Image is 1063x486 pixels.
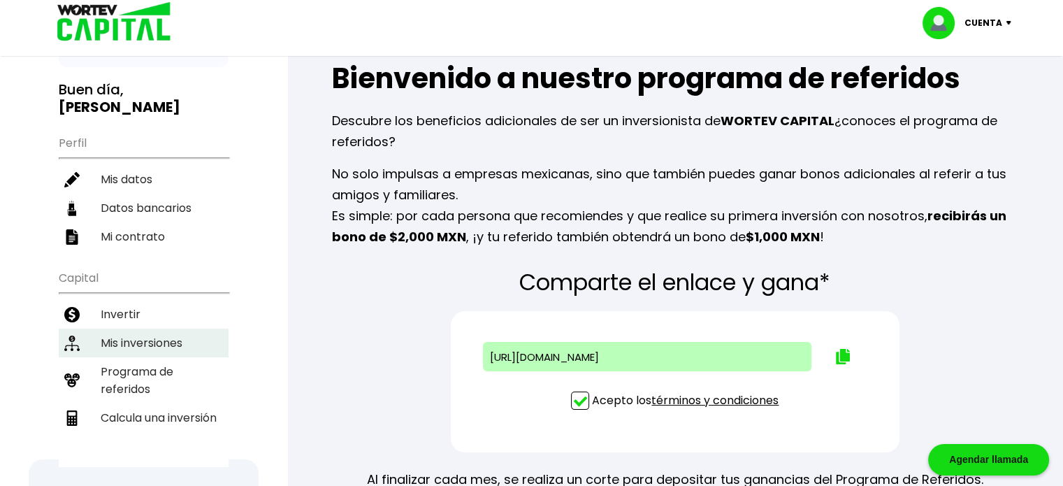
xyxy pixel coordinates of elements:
[746,228,820,245] b: $1,000 MXN
[59,194,229,222] a: Datos bancarios
[64,373,80,388] img: recomiendanos-icon.9b8e9327.svg
[651,392,779,408] a: términos y condiciones
[59,262,229,467] ul: Capital
[64,229,80,245] img: contrato-icon.f2db500c.svg
[59,329,229,357] a: Mis inversiones
[332,57,1018,99] h1: Bienvenido a nuestro programa de referidos
[923,7,964,39] img: profile-image
[59,81,229,116] h3: Buen día,
[59,165,229,194] a: Mis datos
[1002,21,1021,25] img: icon-down
[519,270,830,294] p: Comparte el enlace y gana*
[64,201,80,216] img: datos-icon.10cf9172.svg
[64,307,80,322] img: invertir-icon.b3b967d7.svg
[59,222,229,251] a: Mi contrato
[59,357,229,403] a: Programa de referidos
[721,112,834,129] b: WORTEV CAPITAL
[59,403,229,432] a: Calcula una inversión
[59,127,229,251] ul: Perfil
[332,164,1018,248] p: No solo impulsas a empresas mexicanas, sino que también puedes ganar bonos adicionales al referir...
[59,300,229,329] a: Invertir
[64,410,80,426] img: calculadora-icon.17d418c4.svg
[592,392,779,409] p: Acepto los
[64,172,80,187] img: editar-icon.952d3147.svg
[332,110,1018,152] p: Descubre los beneficios adicionales de ser un inversionista de ¿conoces el programa de referidos?
[64,336,80,351] img: inversiones-icon.6695dc30.svg
[59,97,180,117] b: [PERSON_NAME]
[928,444,1049,476] div: Agendar llamada
[964,13,1002,34] p: Cuenta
